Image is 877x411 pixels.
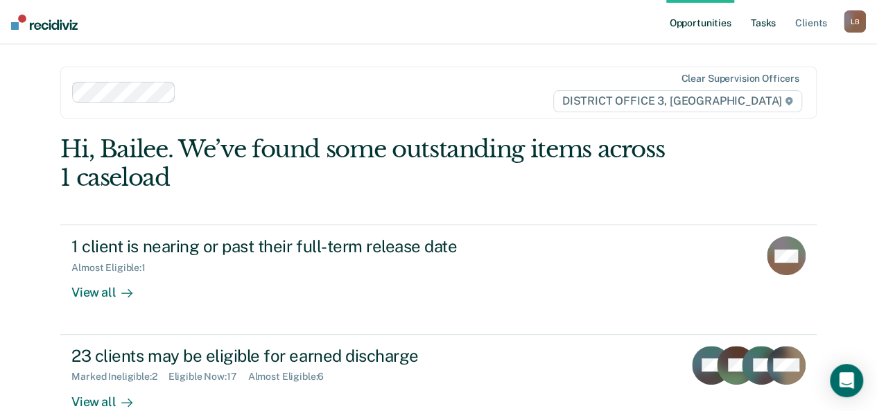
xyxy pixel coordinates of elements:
[71,274,149,301] div: View all
[844,10,866,33] button: LB
[60,225,817,334] a: 1 client is nearing or past their full-term release dateAlmost Eligible:1View all
[71,383,149,410] div: View all
[553,90,802,112] span: DISTRICT OFFICE 3, [GEOGRAPHIC_DATA]
[71,371,168,383] div: Marked Ineligible : 2
[71,346,558,366] div: 23 clients may be eligible for earned discharge
[168,371,248,383] div: Eligible Now : 17
[71,262,157,274] div: Almost Eligible : 1
[681,73,799,85] div: Clear supervision officers
[60,135,665,192] div: Hi, Bailee. We’ve found some outstanding items across 1 caseload
[71,236,558,256] div: 1 client is nearing or past their full-term release date
[830,364,863,397] div: Open Intercom Messenger
[248,371,336,383] div: Almost Eligible : 6
[844,10,866,33] div: L B
[11,15,78,30] img: Recidiviz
